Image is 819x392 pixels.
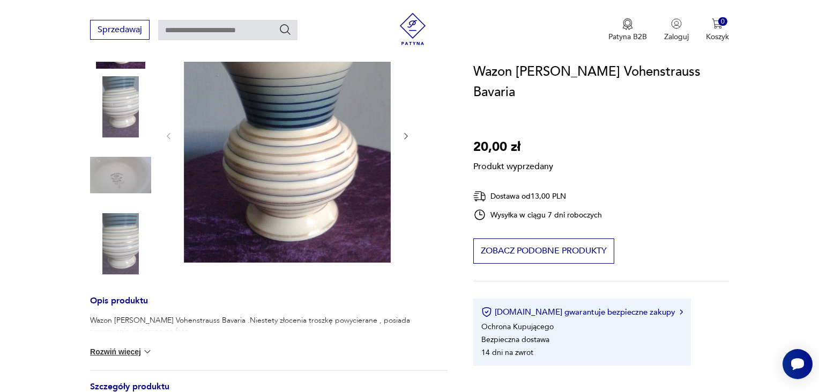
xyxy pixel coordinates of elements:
[783,349,813,379] iframe: Smartsupp widget button
[481,307,492,317] img: Ikona certyfikatu
[473,137,553,157] p: 20,00 zł
[90,297,448,315] h3: Opis produktu
[664,32,689,42] p: Zaloguj
[481,335,549,345] li: Bezpieczna dostawa
[473,238,614,264] button: Zobacz podobne produkty
[608,18,647,42] button: Patyna B2B
[671,18,682,29] img: Ikonka użytkownika
[608,18,647,42] a: Ikona medaluPatyna B2B
[706,32,729,42] p: Koszyk
[481,322,554,332] li: Ochrona Kupującego
[90,315,448,337] p: Wazon [PERSON_NAME] Vohenstrauss Bavaria .Niestety złocenia troszkę powycierane , posiada zarysow...
[473,208,602,221] div: Wysyłka w ciągu 7 dni roboczych
[279,23,292,36] button: Szukaj
[473,62,729,103] h1: Wazon [PERSON_NAME] Vohenstrauss Bavaria
[608,32,647,42] p: Patyna B2B
[664,18,689,42] button: Zaloguj
[473,190,486,203] img: Ikona dostawy
[622,18,633,30] img: Ikona medalu
[90,27,150,34] a: Sprzedawaj
[718,17,727,26] div: 0
[142,346,153,357] img: chevron down
[90,346,152,357] button: Rozwiń więcej
[481,307,682,317] button: [DOMAIN_NAME] gwarantuje bezpieczne zakupy
[473,157,553,172] p: Produkt wyprzedany
[680,309,683,315] img: Ikona strzałki w prawo
[712,18,723,29] img: Ikona koszyka
[90,20,150,40] button: Sprzedawaj
[473,190,602,203] div: Dostawa od 13,00 PLN
[481,347,533,358] li: 14 dni na zwrot
[706,18,729,42] button: 0Koszyk
[397,13,429,45] img: Patyna - sklep z meblami i dekoracjami vintage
